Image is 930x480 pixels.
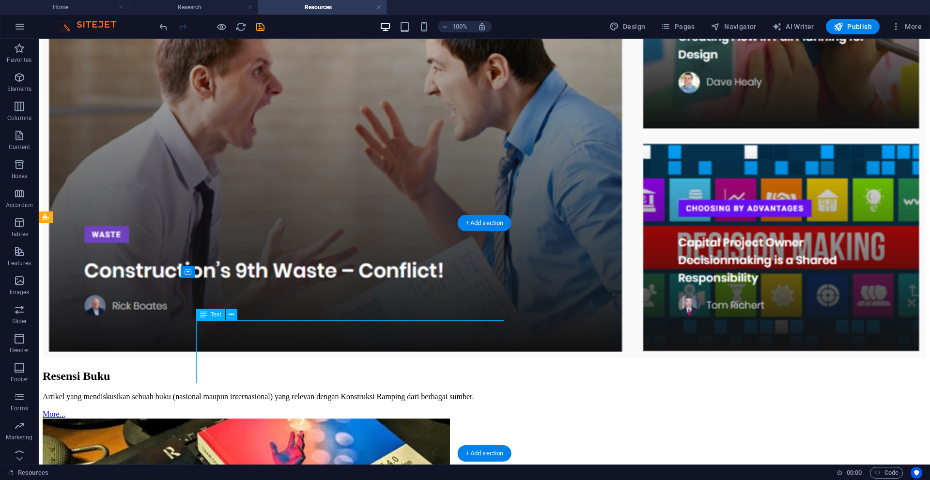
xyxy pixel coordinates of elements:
[657,19,698,34] button: Pages
[11,230,28,238] p: Tables
[12,317,27,325] p: Slider
[254,21,266,32] button: save
[211,312,221,317] span: Text
[8,467,48,479] a: Click to cancel selection. Double-click to open Pages
[11,405,28,412] p: Forms
[891,22,922,31] span: More
[711,22,757,31] span: Navigator
[7,114,31,122] p: Columns
[661,22,695,31] span: Pages
[834,22,872,31] span: Publish
[6,434,32,441] p: Marketing
[870,467,903,479] button: Code
[235,21,247,32] i: Reload page
[255,21,266,32] i: Save (Ctrl+S)
[605,19,650,34] button: Design
[235,21,247,32] button: reload
[56,21,128,32] img: Editor Logo
[452,21,468,32] h6: 100%
[8,259,31,267] p: Features
[853,469,855,476] span: :
[768,19,818,34] button: AI Writer
[157,21,169,32] button: undo
[887,19,926,34] button: More
[707,19,760,34] button: Navigator
[772,22,814,31] span: AI Writer
[458,215,511,231] div: + Add section
[10,288,30,296] p: Images
[12,172,28,180] p: Boxes
[11,375,28,383] p: Footer
[609,22,646,31] span: Design
[458,445,511,462] div: + Add section
[258,2,387,13] h4: Resources
[837,467,862,479] h6: Session time
[216,21,227,32] button: Click here to leave preview mode and continue editing
[10,346,29,354] p: Header
[129,2,258,13] h4: Research
[9,143,30,151] p: Content
[438,21,472,32] button: 100%
[826,19,880,34] button: Publish
[7,85,32,93] p: Elements
[911,467,922,479] button: Usercentrics
[847,467,862,479] span: 00 00
[874,467,899,479] span: Code
[7,56,31,64] p: Favorites
[158,21,169,32] i: Undo: Change text (Ctrl+Z)
[478,22,486,31] i: On resize automatically adjust zoom level to fit chosen device.
[6,201,33,209] p: Accordion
